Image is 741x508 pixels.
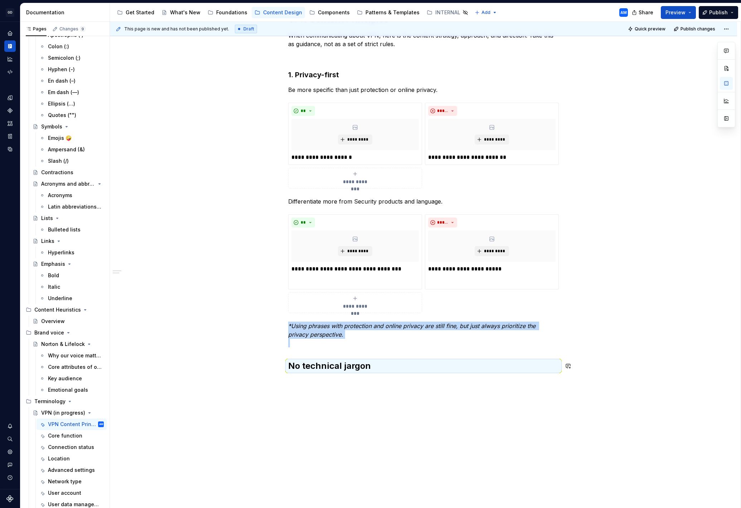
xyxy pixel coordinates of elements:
a: Advanced settings [37,464,107,476]
div: Semicolon (;) [48,54,81,62]
a: En dash (–) [37,75,107,87]
span: Add [481,10,490,15]
a: Bulleted lists [37,224,107,235]
a: Core attributes of our brand voice [37,361,107,373]
div: User account [48,489,81,497]
a: Get Started [114,7,157,18]
div: Assets [4,118,16,129]
button: Search ⌘K [4,433,16,445]
div: Code automation [4,66,16,78]
div: AM [99,421,103,428]
a: Storybook stories [4,131,16,142]
div: Ellipsis (…) [48,100,75,107]
a: Lists [30,213,107,224]
a: Links [30,235,107,247]
div: Content Heuristics [23,304,107,316]
a: Contractions [30,167,107,178]
span: Publish changes [681,26,715,32]
a: Emphasis [30,258,107,270]
div: Colon (:) [48,43,69,50]
p: Be more specific than just protection or online privacy. [288,86,559,94]
a: Connection status [37,441,107,453]
a: Slash (/) [37,155,107,167]
a: Underline [37,293,107,304]
div: VPN (in progress) [41,409,85,416]
a: Components [4,105,16,116]
a: Ellipsis (…) [37,98,107,109]
button: Share [628,6,658,19]
div: Bold [48,272,59,279]
div: Contractions [41,169,73,176]
div: Terminology [34,398,66,405]
div: Underline [48,295,72,302]
a: Analytics [4,53,16,65]
span: 9 [80,26,86,32]
span: Publish [709,9,728,16]
div: Network type [48,478,82,485]
div: Changes [59,26,86,32]
div: Norton & Lifelock [41,341,85,348]
div: Emotional goals [48,386,88,394]
button: Publish [699,6,738,19]
div: Core attributes of our brand voice [48,363,102,371]
div: Why our voice matters [48,352,102,359]
div: Get Started [126,9,154,16]
a: User account [37,487,107,499]
div: Components [318,9,350,16]
a: What's New [159,7,203,18]
a: Italic [37,281,107,293]
div: Documentation [26,9,107,16]
div: Hyphen (-) [48,66,75,73]
h3: 1. Privacy-first [288,70,559,80]
div: Emojis 🤪 [48,135,72,142]
span: Preview [665,9,686,16]
div: En dash (–) [48,77,76,84]
a: Location [37,453,107,464]
a: Data sources [4,143,16,155]
a: Foundations [205,7,250,18]
button: Quick preview [626,24,669,34]
div: Acronyms [48,192,72,199]
div: Pages [26,26,47,32]
span: Quick preview [635,26,665,32]
div: Terminology [23,396,107,407]
a: Settings [4,446,16,458]
div: Location [48,455,70,462]
button: Contact support [4,459,16,470]
div: What's New [170,9,200,16]
div: Lists [41,215,53,222]
button: Notifications [4,420,16,432]
div: Content Design [263,9,302,16]
svg: Supernova Logo [6,495,14,502]
div: Quotes ("") [48,112,76,119]
button: Add [473,8,499,18]
div: Hyperlinks [48,249,74,256]
a: VPN Content PrinciplesAM [37,419,107,430]
a: Hyperlinks [37,247,107,258]
span: Share [639,9,653,16]
div: Page tree [114,5,471,20]
a: Key audience [37,373,107,384]
span: This page is new and has not been published yet. [124,26,229,32]
div: Content Heuristics [34,306,81,313]
a: INTERNAL [424,7,471,18]
a: Why our voice matters [37,350,107,361]
a: Emotional goals [37,384,107,396]
div: Overview [41,318,65,325]
a: Acronyms [37,190,107,201]
em: *Using phrases with protection and online privacy are still fine, but just always prioritize the ... [288,322,537,338]
div: INTERNAL [435,9,460,16]
a: Content Design [252,7,305,18]
a: Colon (:) [37,41,107,52]
div: Bulleted lists [48,226,81,233]
a: Acronyms and abbreviations [30,178,107,190]
a: Network type [37,476,107,487]
a: Design tokens [4,92,16,103]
